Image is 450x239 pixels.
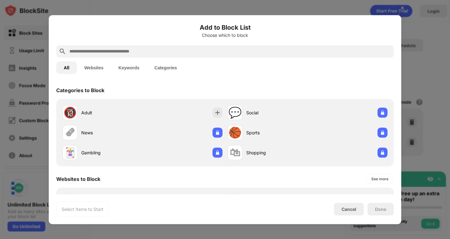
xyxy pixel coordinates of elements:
[81,109,142,116] div: Adult
[246,109,307,116] div: Social
[56,22,394,32] h6: Add to Block List
[230,146,240,159] div: 🛍
[77,61,111,74] button: Websites
[62,206,103,212] div: Select Items to Start
[246,149,307,156] div: Shopping
[246,129,307,136] div: Sports
[371,176,388,182] div: See more
[59,47,66,55] img: search.svg
[56,87,104,93] div: Categories to Block
[63,146,77,159] div: 🃏
[375,207,386,212] div: Done
[228,126,242,139] div: 🏀
[63,106,77,119] div: 🔞
[56,176,100,182] div: Websites to Block
[147,61,184,74] button: Categories
[342,207,356,212] div: Cancel
[65,126,75,139] div: 🗞
[56,61,77,74] button: All
[111,61,147,74] button: Keywords
[81,129,142,136] div: News
[228,106,242,119] div: 💬
[81,149,142,156] div: Gambling
[56,32,394,37] div: Choose which to block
